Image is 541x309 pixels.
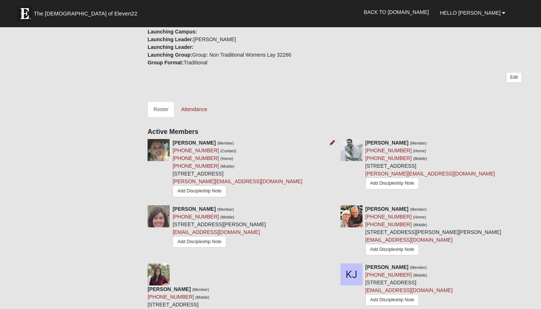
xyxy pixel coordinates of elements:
[365,148,412,153] a: [PHONE_NUMBER]
[413,223,427,227] small: (Mobile)
[173,140,216,146] strong: [PERSON_NAME]
[434,4,511,22] a: Hello [PERSON_NAME]
[413,273,427,277] small: (Mobile)
[175,102,213,117] a: Attendance
[148,128,522,136] h4: Active Members
[410,141,427,145] small: (Member)
[365,139,495,192] div: [STREET_ADDRESS]
[365,171,495,177] a: [PERSON_NAME][EMAIL_ADDRESS][DOMAIN_NAME]
[365,263,453,308] div: [STREET_ADDRESS]
[17,6,32,21] img: Eleven22 logo
[173,236,226,248] a: Add Discipleship Note
[413,215,426,219] small: (Home)
[34,10,137,17] span: The [DEMOGRAPHIC_DATA] of Eleven22
[173,155,219,161] a: [PHONE_NUMBER]
[365,294,419,306] a: Add Discipleship Note
[365,206,409,212] strong: [PERSON_NAME]
[148,52,192,58] strong: Launching Group:
[365,272,412,278] a: [PHONE_NUMBER]
[173,163,219,169] a: [PHONE_NUMBER]
[506,72,522,83] a: Edit
[413,156,427,161] small: (Mobile)
[220,164,234,168] small: (Mobile)
[365,221,412,227] a: [PHONE_NUMBER]
[365,214,412,220] a: [PHONE_NUMBER]
[173,139,302,199] div: [STREET_ADDRESS]
[365,155,412,161] a: [PHONE_NUMBER]
[410,265,427,270] small: (Member)
[148,60,184,65] strong: Group Format:
[365,178,419,189] a: Add Discipleship Note
[14,3,161,21] a: The [DEMOGRAPHIC_DATA] of Eleven22
[148,286,191,292] strong: [PERSON_NAME]
[217,207,234,212] small: (Member)
[365,287,453,293] a: [EMAIL_ADDRESS][DOMAIN_NAME]
[220,149,236,153] small: (Contact)
[365,264,409,270] strong: [PERSON_NAME]
[220,215,234,219] small: (Mobile)
[173,205,266,249] div: [STREET_ADDRESS][PERSON_NAME]
[365,244,419,255] a: Add Discipleship Note
[413,149,426,153] small: (Home)
[173,229,260,235] a: [EMAIL_ADDRESS][DOMAIN_NAME]
[358,3,435,21] a: Back to [DOMAIN_NAME]
[148,294,194,300] a: [PHONE_NUMBER]
[173,185,226,197] a: Add Discipleship Note
[173,214,219,220] a: [PHONE_NUMBER]
[173,178,302,184] a: [PERSON_NAME][EMAIL_ADDRESS][DOMAIN_NAME]
[148,102,174,117] a: Roster
[173,206,216,212] strong: [PERSON_NAME]
[440,10,501,16] span: Hello [PERSON_NAME]
[220,156,233,161] small: (Home)
[217,141,234,145] small: (Member)
[365,205,501,258] div: [STREET_ADDRESS][PERSON_NAME][PERSON_NAME]
[148,44,194,50] strong: Launching Leader:
[195,295,209,299] small: (Mobile)
[365,237,453,243] a: [EMAIL_ADDRESS][DOMAIN_NAME]
[148,36,194,42] strong: Launching Leader:
[192,287,209,292] small: (Member)
[148,29,197,35] strong: Launching Campus:
[365,140,409,146] strong: [PERSON_NAME]
[173,148,219,153] a: [PHONE_NUMBER]
[410,207,427,212] small: (Member)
